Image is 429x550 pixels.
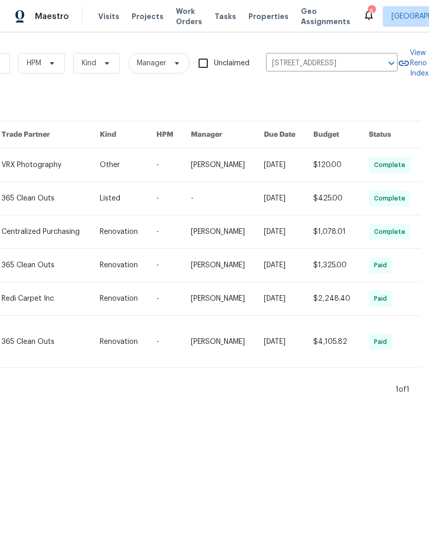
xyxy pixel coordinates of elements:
[148,121,183,149] th: HPM
[98,11,119,22] span: Visits
[92,249,148,282] td: Renovation
[92,182,148,215] td: Listed
[148,182,183,215] td: -
[248,11,289,22] span: Properties
[361,121,421,149] th: Status
[176,6,202,27] span: Work Orders
[305,121,361,149] th: Budget
[92,121,148,149] th: Kind
[148,249,183,282] td: -
[301,6,350,27] span: Geo Assignments
[148,316,183,368] td: -
[92,316,148,368] td: Renovation
[35,11,69,22] span: Maestro
[27,58,41,68] span: HPM
[368,6,375,16] div: 6
[148,282,183,316] td: -
[183,121,256,149] th: Manager
[396,384,409,395] div: 1 of 1
[183,215,256,249] td: [PERSON_NAME]
[183,282,256,316] td: [PERSON_NAME]
[214,58,249,69] span: Unclaimed
[92,282,148,316] td: Renovation
[183,182,256,215] td: -
[183,149,256,182] td: [PERSON_NAME]
[137,58,166,68] span: Manager
[92,215,148,249] td: Renovation
[398,48,428,79] a: View Reno Index
[82,58,96,68] span: Kind
[148,215,183,249] td: -
[148,149,183,182] td: -
[183,249,256,282] td: [PERSON_NAME]
[256,121,305,149] th: Due Date
[132,11,164,22] span: Projects
[183,316,256,368] td: [PERSON_NAME]
[214,13,236,20] span: Tasks
[384,56,399,70] button: Open
[266,56,369,71] input: Enter in an address
[92,149,148,182] td: Other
